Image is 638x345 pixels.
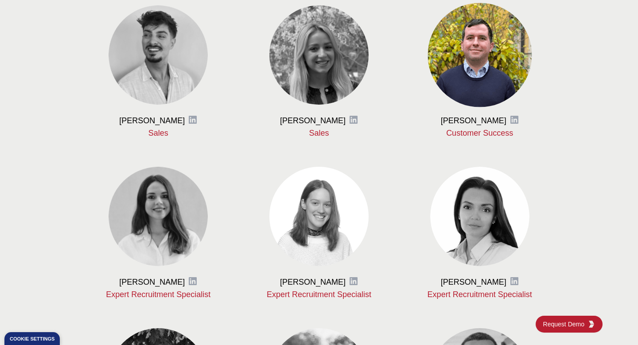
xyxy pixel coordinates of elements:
h3: [PERSON_NAME] [441,277,506,287]
img: Martin Sanitra [428,3,532,107]
img: Karina Stopachynska [109,167,208,266]
img: Zhanna Podtykan [430,167,529,266]
div: Cookie settings [10,337,54,341]
p: Customer Success [413,128,546,138]
p: Sales [253,128,385,138]
h3: [PERSON_NAME] [280,277,346,287]
img: Raffaele Martucci [109,5,208,105]
img: Marta Pons [269,5,369,105]
span: Request Demo [543,320,588,329]
h3: [PERSON_NAME] [119,277,185,287]
h3: [PERSON_NAME] [119,115,185,126]
img: KGG [588,321,595,328]
h3: [PERSON_NAME] [280,115,346,126]
a: Request DemoKGG [536,316,603,333]
p: Expert Recruitment Specialist [413,289,546,300]
p: Expert Recruitment Specialist [92,289,225,300]
p: Expert Recruitment Specialist [253,289,385,300]
p: Sales [92,128,225,138]
img: Daryna Podoliak [269,167,369,266]
h3: [PERSON_NAME] [441,115,506,126]
iframe: Chat Widget [594,302,638,345]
